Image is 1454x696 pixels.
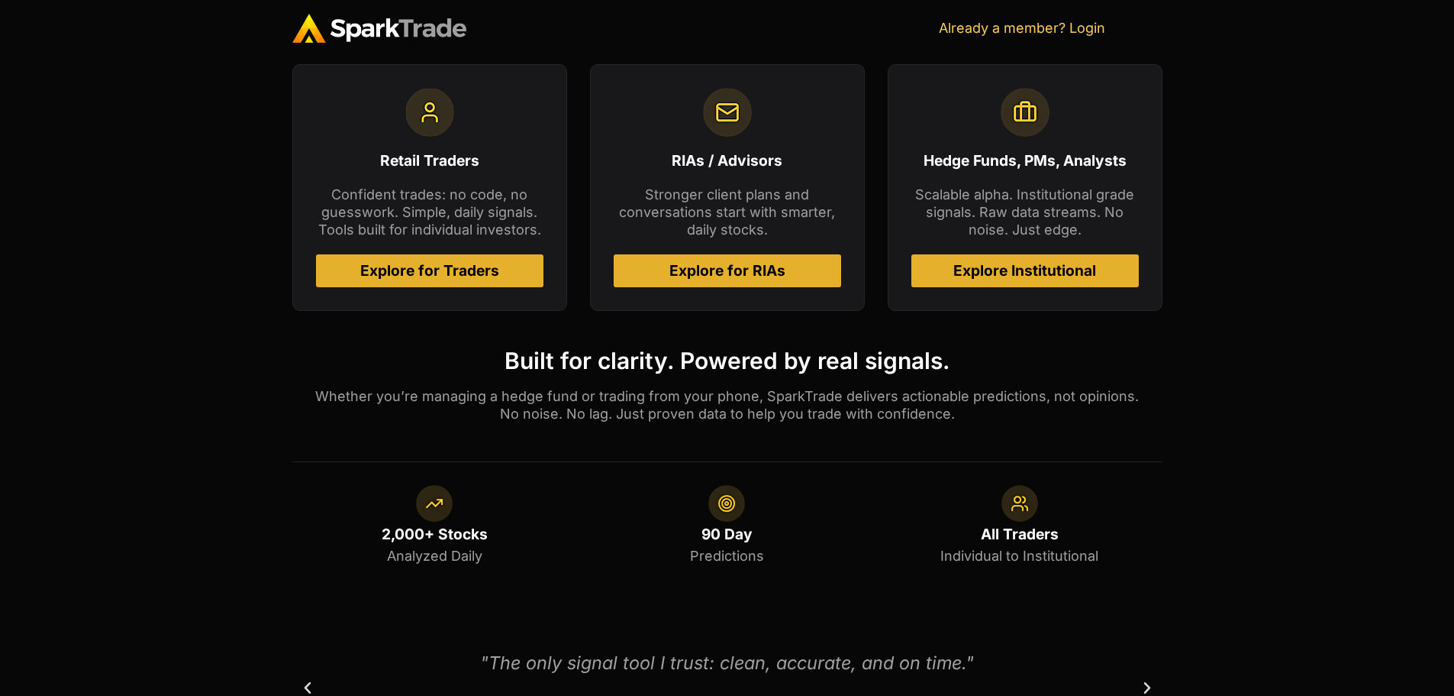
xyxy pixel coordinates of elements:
[585,547,869,565] p: Predictions
[669,264,785,278] span: Explore for RIAs
[614,186,841,239] p: Stronger client plans and conversations start with smarter, daily stocks.
[316,254,543,287] a: Explore for Traders
[292,547,577,565] p: Analyzed Daily
[911,186,1139,239] p: Scalable alpha. Institutional grade signals. Raw data streams. No noise. Just edge.
[953,264,1096,278] span: Explore Institutional
[614,254,841,287] a: Explore for RIAs
[1140,681,1155,696] div: Next slide
[911,254,1139,287] a: Explore Institutional
[924,151,1127,170] span: Hedge Funds, PMs, Analysts
[300,681,315,696] div: Previous slide
[382,525,488,543] span: 2,000+ Stocks
[316,186,543,239] p: Confident trades: no code, no guesswork. Simple, daily signals. Tools built for individual invest...
[380,151,479,170] span: Retail Traders
[292,349,1162,372] h4: Built for clarity. Powered by real signals.
[877,547,1162,565] p: Individual to Institutional
[329,649,1125,676] div: "The only signal tool I trust: clean, accurate, and on time."
[292,387,1162,423] p: Whether you’re managing a hedge fund or trading from your phone, SparkTrade delivers actionable p...
[939,20,1105,36] a: Already a member? Login
[701,525,753,543] span: 90 Day
[360,264,499,278] span: Explore for Traders
[672,151,782,170] span: RIAs / Advisors
[981,525,1059,543] span: All Traders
